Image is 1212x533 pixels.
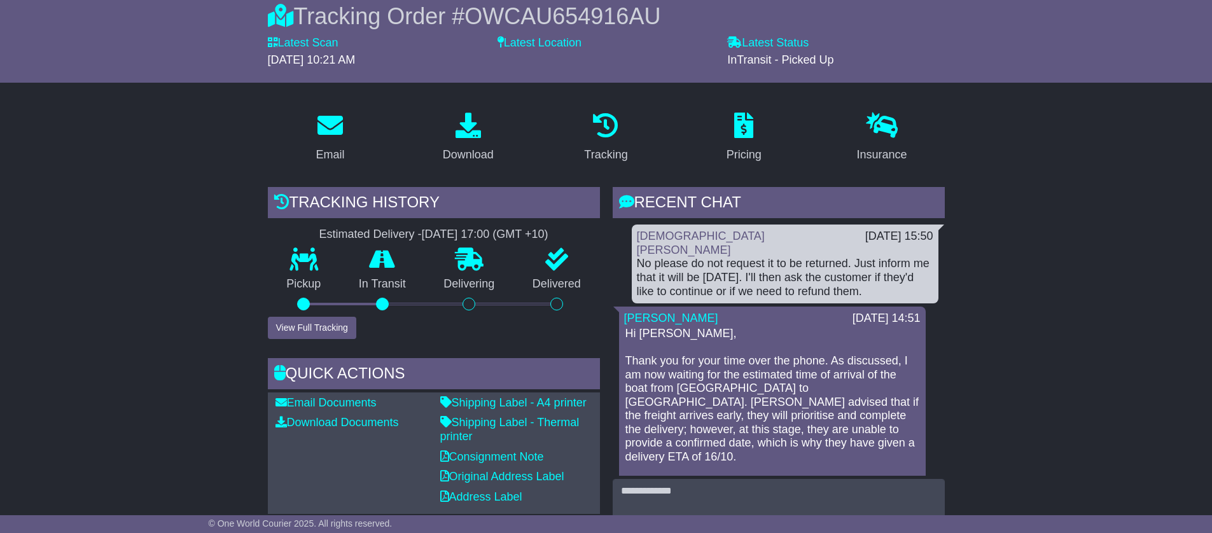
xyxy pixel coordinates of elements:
a: Shipping Label - A4 printer [440,396,587,409]
span: InTransit - Picked Up [727,53,833,66]
a: Address Label [440,490,522,503]
span: OWCAU654916AU [464,3,660,29]
div: Email [316,146,344,163]
a: [DEMOGRAPHIC_DATA][PERSON_NAME] [637,230,765,256]
div: [DATE] 17:00 (GMT +10) [422,228,548,242]
a: Email [307,108,352,168]
label: Latest Scan [268,36,338,50]
div: Insurance [857,146,907,163]
div: Tracking Order # [268,3,945,30]
a: Email Documents [275,396,377,409]
a: Insurance [849,108,916,168]
div: Pricing [727,146,762,163]
div: Download [443,146,494,163]
label: Latest Status [727,36,809,50]
a: Download Documents [275,416,399,429]
div: Quick Actions [268,358,600,392]
button: View Full Tracking [268,317,356,339]
a: [PERSON_NAME] [624,312,718,324]
a: Shipping Label - Thermal printer [440,416,580,443]
div: [DATE] 15:50 [865,230,933,244]
p: Delivered [513,277,600,291]
div: No please do not request it to be returned. Just inform me that it will be [DATE]. I'll then ask ... [637,257,933,298]
div: [DATE] 14:51 [853,312,921,326]
a: Tracking [576,108,636,168]
p: In Transit [340,277,425,291]
div: Tracking [584,146,627,163]
span: © One World Courier 2025. All rights reserved. [209,518,393,529]
label: Latest Location [498,36,582,50]
div: Estimated Delivery - [268,228,600,242]
p: Delivering [425,277,514,291]
p: Pickup [268,277,340,291]
div: Tracking history [268,187,600,221]
span: [DATE] 10:21 AM [268,53,356,66]
a: Consignment Note [440,450,544,463]
div: RECENT CHAT [613,187,945,221]
a: Pricing [718,108,770,168]
a: Download [435,108,502,168]
a: Original Address Label [440,470,564,483]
